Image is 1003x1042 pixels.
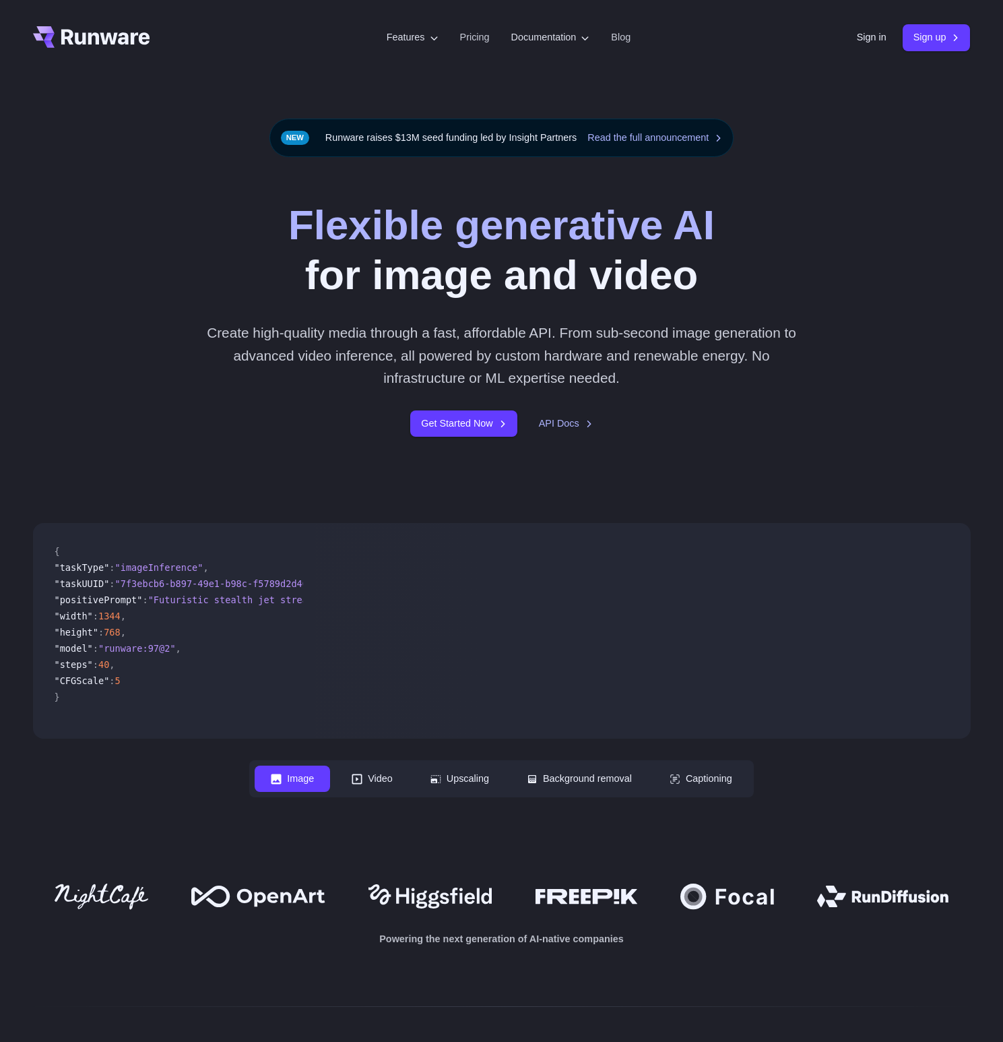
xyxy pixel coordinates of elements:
[93,643,98,654] span: :
[288,202,715,248] strong: Flexible generative AI
[33,26,150,48] a: Go to /
[269,119,734,157] div: Runware raises $13M seed funding led by Insight Partners
[903,24,971,51] a: Sign up
[511,766,648,792] button: Background removal
[55,594,143,605] span: "positivePrompt"
[98,659,109,670] span: 40
[55,546,60,557] span: {
[142,594,148,605] span: :
[55,659,93,670] span: "steps"
[98,611,121,621] span: 1344
[55,578,110,589] span: "taskUUID"
[335,766,409,792] button: Video
[410,410,517,437] a: Get Started Now
[587,130,722,146] a: Read the full announcement
[93,611,98,621] span: :
[539,416,593,431] a: API Docs
[33,931,971,947] p: Powering the next generation of AI-native companies
[653,766,748,792] button: Captioning
[55,643,93,654] span: "model"
[98,627,104,638] span: :
[115,578,325,589] span: "7f3ebcb6-b897-49e1-b98c-f5789d2d40d7"
[176,643,181,654] span: ,
[98,643,176,654] span: "runware:97@2"
[55,675,110,686] span: "CFGScale"
[203,562,208,573] span: ,
[611,30,630,45] a: Blog
[201,321,802,389] p: Create high-quality media through a fast, affordable API. From sub-second image generation to adv...
[414,766,505,792] button: Upscaling
[55,692,60,702] span: }
[511,30,590,45] label: Documentation
[288,200,715,300] h1: for image and video
[109,675,115,686] span: :
[109,578,115,589] span: :
[121,611,126,621] span: ,
[148,594,650,605] span: "Futuristic stealth jet streaking through a neon-lit cityscape with glowing purple exhaust"
[109,562,115,573] span: :
[93,659,98,670] span: :
[115,562,203,573] span: "imageInference"
[387,30,439,45] label: Features
[109,659,115,670] span: ,
[857,30,886,45] a: Sign in
[255,766,330,792] button: Image
[55,611,93,621] span: "width"
[55,562,110,573] span: "taskType"
[460,30,490,45] a: Pricing
[121,627,126,638] span: ,
[55,627,98,638] span: "height"
[115,675,121,686] span: 5
[104,627,121,638] span: 768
